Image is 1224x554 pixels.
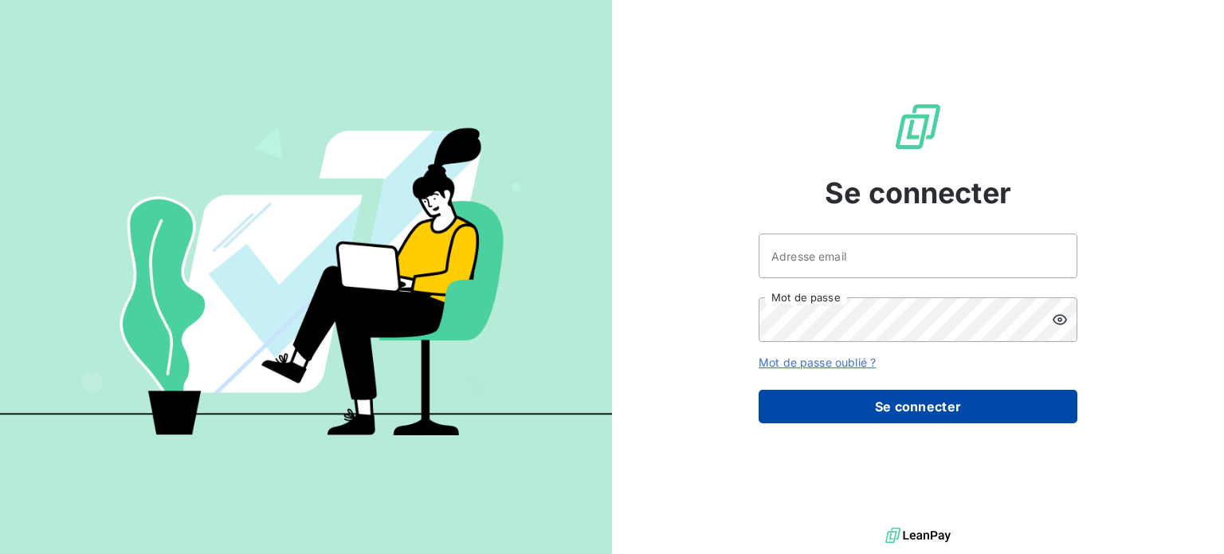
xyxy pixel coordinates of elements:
a: Mot de passe oublié ? [759,356,876,369]
span: Se connecter [825,171,1011,214]
img: Logo LeanPay [892,101,943,152]
input: placeholder [759,234,1077,278]
button: Se connecter [759,390,1077,423]
img: logo [885,524,951,548]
